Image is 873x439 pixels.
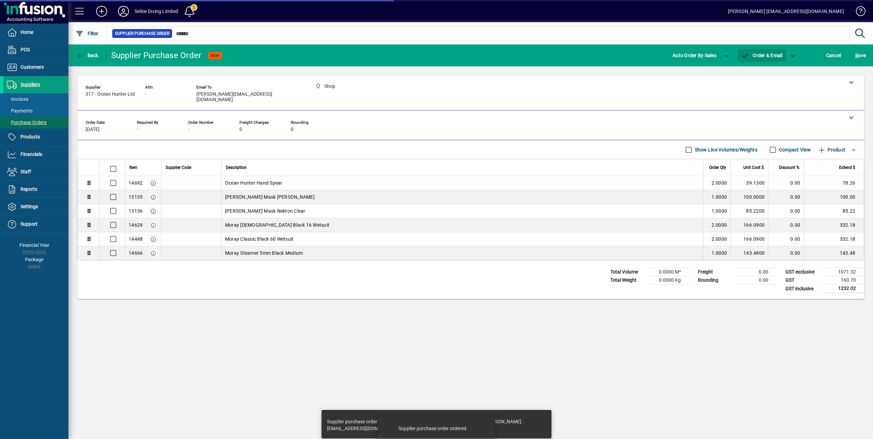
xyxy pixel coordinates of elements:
td: GST exclusive [782,268,823,276]
td: 100.00 [804,190,864,204]
div: 14448 [129,236,143,242]
span: [PERSON_NAME][EMAIL_ADDRESS][DOMAIN_NAME] [196,92,299,103]
td: 0.00 [768,190,804,204]
button: Cancel [824,49,843,62]
span: S [855,53,858,58]
span: [PERSON_NAME] Mask [PERSON_NAME] [225,194,315,200]
span: 317 - Ocean Hunter Ltd [86,92,135,97]
span: - [145,92,146,97]
td: 143.4800 [730,246,768,260]
span: Support [21,221,38,227]
td: 100.0000 [730,190,768,204]
td: 85.2200 [730,204,768,218]
td: 0.00 [768,232,804,246]
td: 2.0000 [703,218,730,232]
td: 0.0000 Kg [648,276,689,284]
span: NEW [211,53,219,58]
td: 143.48 [804,246,864,260]
span: Financials [21,151,42,157]
div: [PERSON_NAME] [EMAIL_ADDRESS][DOMAIN_NAME] [728,6,844,17]
span: - [137,127,138,132]
span: Cancel [826,50,841,61]
span: Reports [21,186,37,192]
button: Profile [113,5,134,17]
div: 13136 [129,208,143,214]
span: Ocean Hunter Hand Spear [225,179,283,186]
a: Reports [3,181,68,198]
button: Filter [74,27,100,40]
a: Payments [3,105,68,117]
div: Supplier purchase order ordered. [399,425,468,432]
td: 0.0000 M³ [648,268,689,276]
td: 166.0900 [730,218,768,232]
button: Save [854,49,868,62]
a: Support [3,216,68,233]
td: 0.00 [735,276,777,284]
label: Compact View [778,146,811,153]
span: Order & Email [741,53,783,58]
span: Home [21,29,33,35]
a: POS [3,41,68,58]
a: Settings [3,198,68,215]
a: Purchase Orders [3,117,68,128]
span: Payments [7,108,32,114]
a: Customers [3,59,68,76]
span: Item [129,164,138,171]
div: 14629 [129,222,143,228]
td: 0.00 [768,246,804,260]
span: Moray Classic Black 60 Wetsuit [225,236,294,242]
a: Financials [3,146,68,163]
td: 160.70 [823,276,864,284]
a: Knowledge Base [851,1,864,24]
span: [DATE] [86,127,100,132]
span: 0 [291,127,294,132]
span: Moray Steamer 5mm Black Medium [225,250,303,256]
td: 39.1300 [730,176,768,190]
span: Back [76,53,99,58]
div: Selkie Diving Limited [134,6,179,17]
td: 1.0000 [703,246,730,260]
td: 1071.32 [823,268,864,276]
span: Suppliers [21,82,40,87]
td: 78.26 [804,176,864,190]
td: 85.22 [804,204,864,218]
span: Purchase Orders [7,120,47,125]
div: 14692 [129,179,143,186]
div: 14666 [129,250,143,256]
td: 1.0000 [703,204,730,218]
td: Freight [694,268,735,276]
span: Customers [21,64,44,70]
span: Filter [76,31,99,36]
td: 332.18 [804,218,864,232]
span: Unit Cost $ [743,164,764,171]
label: Show Line Volumes/Weights [693,146,757,153]
span: Description [226,164,247,171]
a: Products [3,129,68,146]
span: Staff [21,169,31,174]
button: Add [91,5,113,17]
td: 0.00 [735,268,777,276]
td: 332.18 [804,232,864,246]
span: Financial Year [19,242,49,248]
td: GST inclusive [782,284,823,293]
span: Discount % [779,164,799,171]
a: Invoices [3,93,68,105]
span: Moray [DEMOGRAPHIC_DATA] Black 16 Wetsuit [225,222,329,228]
span: 0 [239,127,242,132]
span: Invoices [7,96,28,102]
td: Rounding [694,276,735,284]
td: GST [782,276,823,284]
div: 13135 [129,194,143,200]
td: Total Weight [607,276,648,284]
td: 2.0000 [703,232,730,246]
span: - [188,127,190,132]
button: Order & Email [738,49,786,62]
div: Supplier purchase order #1079 posted. Supplier purchase order emailed to [PERSON_NAME][EMAIL_ADDR... [327,418,539,432]
button: Product [814,144,849,156]
td: Total Volume [607,268,648,276]
td: 0.00 [768,218,804,232]
span: POS [21,47,30,52]
div: Supplier Purchase Order [111,50,201,61]
app-page-header-button: Back [68,49,106,62]
span: ave [855,50,866,61]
